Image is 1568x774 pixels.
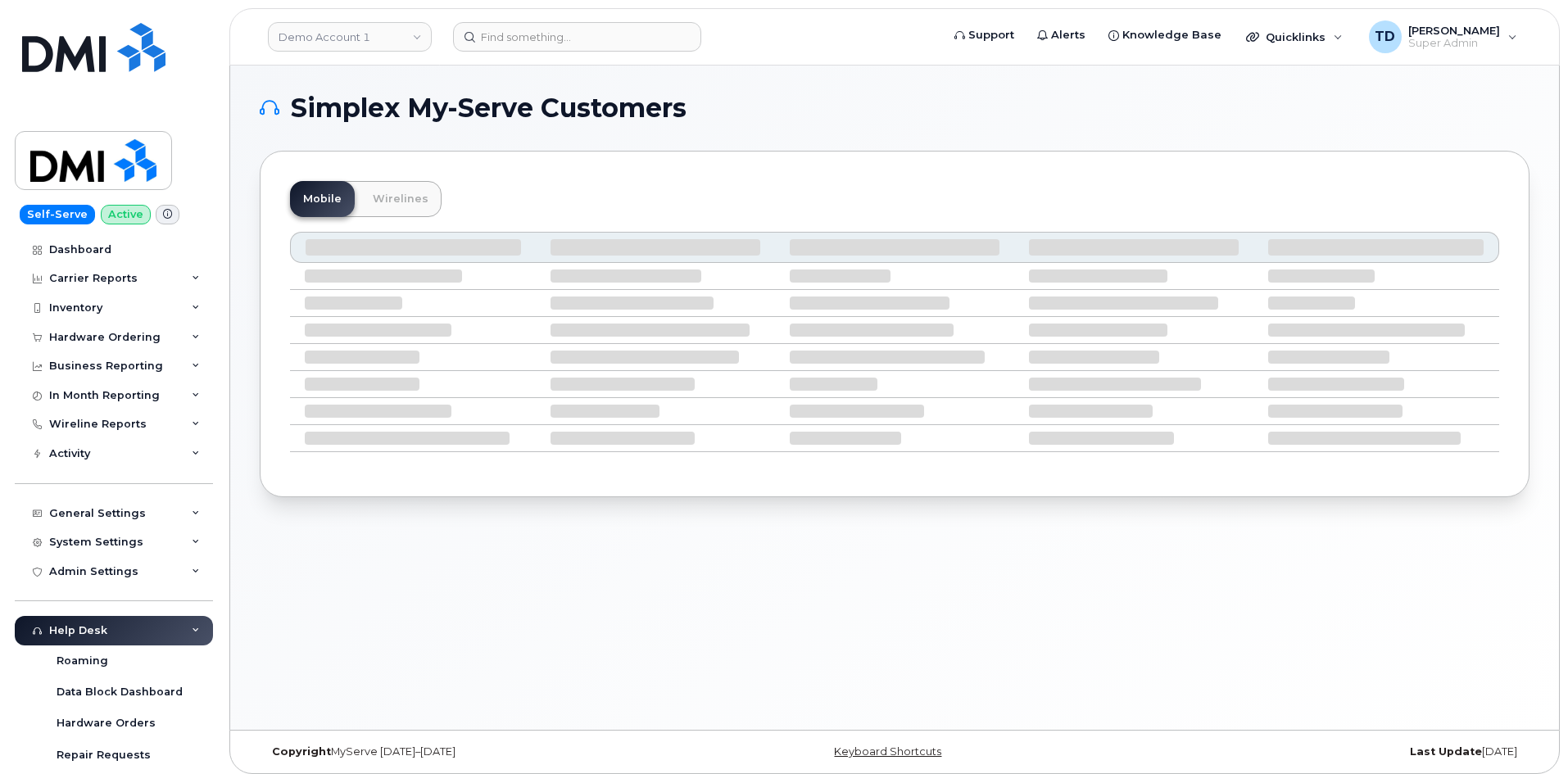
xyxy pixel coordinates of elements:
span: Simplex My-Serve Customers [291,96,687,120]
a: Keyboard Shortcuts [834,745,941,758]
div: MyServe [DATE]–[DATE] [260,745,683,758]
a: Wirelines [360,181,442,217]
a: Mobile [290,181,355,217]
div: [DATE] [1106,745,1529,758]
strong: Copyright [272,745,331,758]
strong: Last Update [1410,745,1482,758]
